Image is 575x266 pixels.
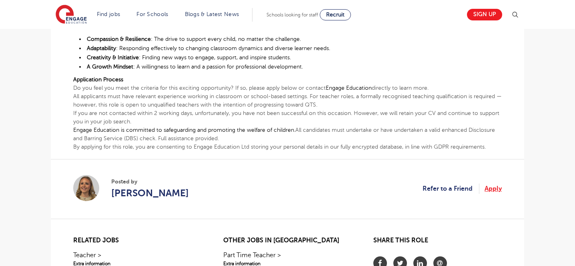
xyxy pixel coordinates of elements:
span: A Growth Mindset [87,64,133,70]
a: Blogs & Latest News [185,11,239,17]
p: If you are not contacted within 2 working days, unfortunately, you have not been successful on th... [73,109,502,126]
p: All candidates must undertake or have undertaken a valid enhanced Disclosure and Barring Service ... [73,126,502,143]
p: All applicants must have relevant experience working in classroom or school-based settings. For t... [73,92,502,109]
p: Do you feel you meet the criteria for this exciting opportunity? If so, please apply below or con... [73,84,502,92]
h2: Share this role [373,237,502,248]
li: : Finding new ways to engage, support, and inspire students. [79,53,502,62]
span: Adaptability [87,45,116,51]
h2: Related jobs [73,237,202,244]
a: Recruit [320,9,351,20]
a: [PERSON_NAME] [111,186,189,200]
b: Application Process [73,77,123,83]
li: : A willingness to learn and a passion for professional development. [79,62,502,71]
span: Engage Education is committed to safeguarding and promoting the welfare of children. [73,127,295,133]
span: Schools looking for staff [266,12,318,18]
span: Posted by [111,177,189,186]
a: Find jobs [97,11,120,17]
a: Apply [485,183,502,194]
p: By applying for this role, you are consenting to Engage Education Ltd storing your personal detai... [73,143,502,151]
li: : Responding effectively to changing classroom dynamics and diverse learner needs. [79,44,502,53]
span: Creativity & Initiative [87,54,139,60]
h2: Other jobs in [GEOGRAPHIC_DATA] [223,237,352,244]
li: : The drive to support every child, no matter the challenge. [79,34,502,44]
img: Engage Education [56,5,87,25]
a: Refer to a Friend [423,183,479,194]
a: For Schools [136,11,168,17]
a: Sign up [467,9,502,20]
span: Compassion & Resilience [87,36,151,42]
span: Engage Education [326,85,372,91]
span: Recruit [326,12,345,18]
